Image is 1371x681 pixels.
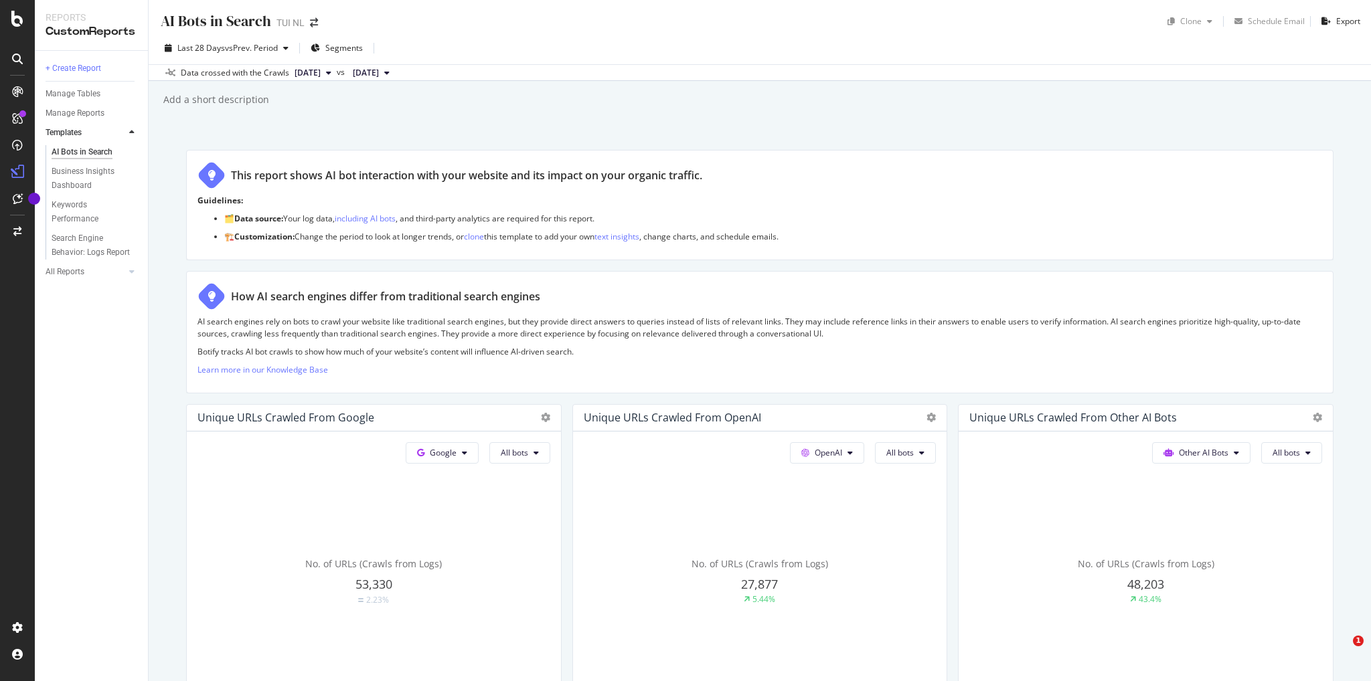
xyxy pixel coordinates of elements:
[1139,593,1161,605] div: 43.4%
[181,67,289,79] div: Data crossed with the Crawls
[815,447,842,458] span: OpenAI
[875,442,936,464] button: All bots
[234,213,283,224] strong: Data source:
[1316,11,1360,32] button: Export
[337,66,347,78] span: vs
[231,168,702,183] div: This report shows AI bot interaction with your website and its impact on your organic traffic.
[1152,442,1251,464] button: Other AI Bots
[197,364,328,375] a: Learn more in our Knowledge Base
[177,42,225,54] span: Last 28 Days
[46,24,137,39] div: CustomReports
[1261,442,1322,464] button: All bots
[886,447,914,458] span: All bots
[186,271,1334,393] div: How AI search engines differ from traditional search enginesAI search engines rely on bots to cra...
[46,126,82,140] div: Templates
[430,447,457,458] span: Google
[46,87,100,101] div: Manage Tables
[197,195,243,206] strong: Guidelines:
[224,231,1322,242] p: 🏗️ Change the period to look at longer trends, or this template to add your own , change charts, ...
[289,65,337,81] button: [DATE]
[1336,15,1360,27] div: Export
[1353,636,1364,646] span: 1
[197,346,1322,357] p: Botify tracks AI bot crawls to show how much of your website’s content will influence AI-driven s...
[501,447,528,458] span: All bots
[52,145,139,159] a: AI Bots in Search
[159,37,294,59] button: Last 28 DaysvsPrev. Period
[197,411,374,424] div: Unique URLs Crawled from Google
[46,106,104,120] div: Manage Reports
[310,18,318,27] div: arrow-right-arrow-left
[295,67,321,79] span: 2025 Sep. 17th
[1162,11,1218,32] button: Clone
[347,65,395,81] button: [DATE]
[594,231,639,242] a: text insights
[46,126,125,140] a: Templates
[52,231,139,260] a: Search Engine Behavior: Logs Report
[46,265,125,279] a: All Reports
[752,593,775,605] div: 5.44%
[186,150,1334,260] div: This report shows AI bot interaction with your website and its impact on your organic traffic.Gui...
[790,442,864,464] button: OpenAI
[46,87,139,101] a: Manage Tables
[234,231,295,242] strong: Customization:
[692,557,828,570] span: No. of URLs (Crawls from Logs)
[46,11,137,24] div: Reports
[1248,15,1305,27] div: Schedule Email
[231,289,540,304] div: How AI search engines differ from traditional search engines
[353,67,379,79] span: 2025 Aug. 20th
[1180,15,1202,27] div: Clone
[464,231,484,242] a: clone
[224,213,1322,224] p: 🗂️ Your log data, , and third-party analytics are required for this report.
[406,442,479,464] button: Google
[305,37,368,59] button: Segments
[28,193,40,205] div: Tooltip anchor
[489,442,550,464] button: All bots
[225,42,278,54] span: vs Prev. Period
[52,165,129,193] div: Business Insights Dashboard
[1273,447,1300,458] span: All bots
[276,16,305,29] div: TUI NL
[46,106,139,120] a: Manage Reports
[162,93,269,106] div: Add a short description
[1325,636,1358,668] iframe: Intercom live chat
[197,316,1322,338] p: AI search engines rely on bots to crawl your website like traditional search engines, but they pr...
[52,198,127,226] div: Keywords Performance
[1127,576,1164,592] span: 48,203
[1229,11,1305,32] button: Schedule Email
[1078,557,1214,570] span: No. of URLs (Crawls from Logs)
[46,62,101,76] div: + Create Report
[52,231,131,260] div: Search Engine Behavior: Logs Report
[159,11,271,31] div: AI Bots in Search
[52,198,139,226] a: Keywords Performance
[325,42,363,54] span: Segments
[305,557,442,570] span: No. of URLs (Crawls from Logs)
[741,576,778,592] span: 27,877
[969,411,1177,424] div: Unique URLs Crawled from Other AI Bots
[355,576,392,592] span: 53,330
[46,62,139,76] a: + Create Report
[366,594,389,605] div: 2.23%
[52,145,112,159] div: AI Bots in Search
[335,213,396,224] a: including AI bots
[46,265,84,279] div: All Reports
[358,598,364,602] img: Equal
[1179,447,1228,458] span: Other AI Bots
[52,165,139,193] a: Business Insights Dashboard
[584,411,761,424] div: Unique URLs Crawled from OpenAI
